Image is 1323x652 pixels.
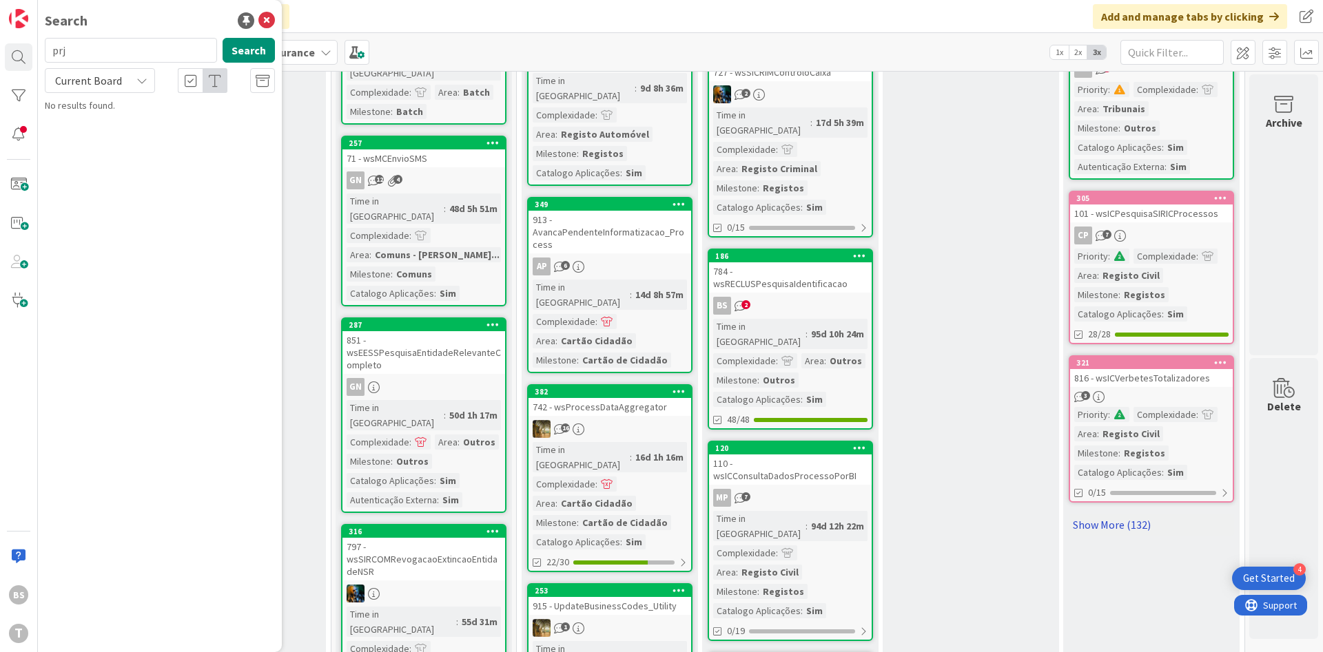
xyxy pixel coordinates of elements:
[347,378,365,396] div: GN
[1074,227,1092,244] div: CP
[434,286,436,301] span: :
[342,319,505,374] div: 287851 - wsEESSPesquisaEntidadeRelevanteCompleto
[391,104,393,119] span: :
[708,50,873,238] a: 727 - wsSICRIMControloCaixaJCTime in [GEOGRAPHIC_DATA]:17d 5h 39mComplexidade:Area:Registo Crimin...
[1070,369,1233,387] div: 816 - wsICVerbetesTotalizadores
[595,476,597,492] span: :
[393,266,435,282] div: Comuns
[595,314,597,329] span: :
[803,392,826,407] div: Sim
[632,450,687,465] div: 16d 1h 16m
[713,489,731,507] div: MP
[1097,426,1099,441] span: :
[555,127,557,142] span: :
[393,454,432,469] div: Outros
[808,326,868,341] div: 95d 10h 24m
[757,584,759,599] span: :
[435,85,458,100] div: Area
[579,353,671,368] div: Cartão de Cidadão
[709,454,872,485] div: 110 - wsICConsultaDadosProcessoPorBI
[632,287,687,302] div: 14d 8h 57m
[1070,357,1233,387] div: 321816 - wsICVerbetesTotalizadores
[527,197,693,373] a: 349913 - AvancaPendenteInformatizacao_ProcessAPTime in [GEOGRAPHIC_DATA]:14d 8h 57mComplexidade:A...
[434,473,436,488] span: :
[1076,193,1233,203] div: 305
[713,372,757,388] div: Milestone
[1074,249,1108,264] div: Priority
[1293,563,1306,576] div: 4
[620,165,622,180] span: :
[535,200,691,209] div: 349
[529,257,691,275] div: AP
[347,228,409,243] div: Complexidade
[533,314,595,329] div: Complexidade
[713,319,806,349] div: Time in [GEOGRAPHIC_DATA]
[1196,407,1198,422] span: :
[529,619,691,637] div: JC
[738,565,802,580] div: Registo Civil
[533,257,551,275] div: AP
[1097,101,1099,116] span: :
[1167,159,1190,174] div: Sim
[9,585,28,604] div: BS
[9,624,28,643] div: T
[9,9,28,28] img: Visit kanbanzone.com
[369,247,371,262] span: :
[557,496,636,511] div: Cartão Cidadão
[45,98,275,113] div: No results found.
[806,326,808,341] span: :
[1074,268,1097,283] div: Area
[577,146,579,161] span: :
[223,38,275,63] button: Search
[342,137,505,167] div: 25771 - wsMCEnvioSMS
[1164,465,1187,480] div: Sim
[1074,120,1118,136] div: Milestone
[1076,358,1233,368] div: 321
[529,198,691,211] div: 349
[1120,40,1224,65] input: Quick Filter...
[436,286,460,301] div: Sim
[801,603,803,618] span: :
[1050,45,1069,59] span: 1x
[341,136,506,306] a: 25771 - wsMCEnvioSMSGNTime in [GEOGRAPHIC_DATA]:48d 5h 51mComplexidade:Area:Comuns - [PERSON_NAME...
[736,161,738,176] span: :
[579,146,627,161] div: Registos
[460,85,493,100] div: Batch
[533,127,555,142] div: Area
[1099,268,1163,283] div: Registo Civil
[342,525,505,580] div: 316797 - wsSIRCOMRevogacaoExtincaoEntidadeNSR
[713,603,801,618] div: Catalogo Aplicações
[1267,398,1301,414] div: Delete
[1162,465,1164,480] span: :
[555,333,557,348] span: :
[579,515,671,530] div: Cartão de Cidadão
[736,565,738,580] span: :
[533,73,635,103] div: Time in [GEOGRAPHIC_DATA]
[801,200,803,215] span: :
[709,250,872,293] div: 186784 - wsRECLUSPesquisaIdentificacao
[1093,4,1287,29] div: Add and manage tabs by clicking
[347,193,444,224] div: Time in [GEOGRAPHIC_DATA]
[439,492,462,507] div: Sim
[529,597,691,615] div: 915 - UpdateBusinessCodes_Utility
[347,400,444,430] div: Time in [GEOGRAPHIC_DATA]
[1102,230,1111,239] span: 7
[801,353,824,368] div: Area
[1070,204,1233,222] div: 101 - wsICPesquisaSIRICProcessos
[637,81,687,96] div: 9d 8h 36m
[347,492,437,507] div: Autenticação Externa
[713,392,801,407] div: Catalogo Aplicações
[349,138,505,148] div: 257
[393,104,427,119] div: Batch
[1081,391,1090,400] span: 3
[713,297,731,315] div: BS
[713,200,801,215] div: Catalogo Aplicações
[727,412,750,427] span: 48/48
[391,266,393,282] span: :
[533,333,555,348] div: Area
[342,525,505,538] div: 316
[1088,485,1106,500] span: 0/15
[546,555,569,569] span: 22/30
[741,300,750,309] span: 2
[727,624,745,638] span: 0/19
